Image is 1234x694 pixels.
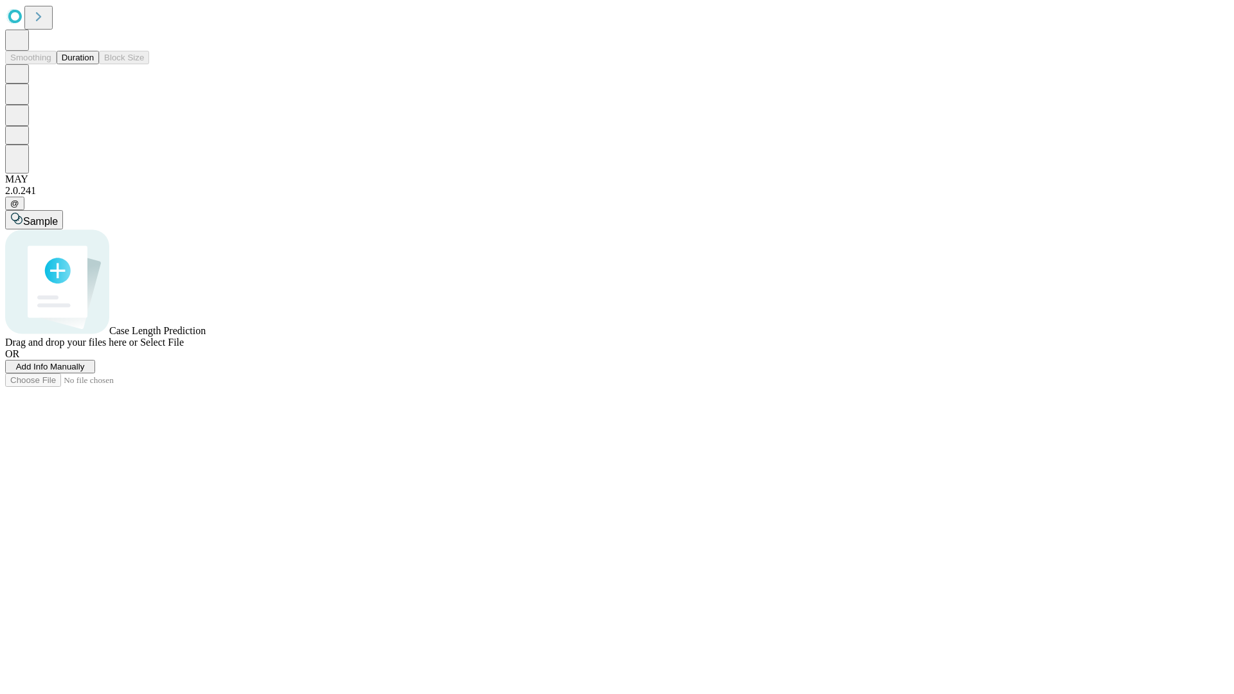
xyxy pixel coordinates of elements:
[140,337,184,348] span: Select File
[5,210,63,229] button: Sample
[16,362,85,371] span: Add Info Manually
[5,185,1229,197] div: 2.0.241
[5,51,57,64] button: Smoothing
[5,337,138,348] span: Drag and drop your files here or
[5,197,24,210] button: @
[109,325,206,336] span: Case Length Prediction
[5,360,95,373] button: Add Info Manually
[99,51,149,64] button: Block Size
[23,216,58,227] span: Sample
[57,51,99,64] button: Duration
[5,173,1229,185] div: MAY
[10,199,19,208] span: @
[5,348,19,359] span: OR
